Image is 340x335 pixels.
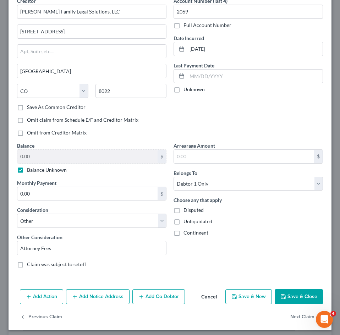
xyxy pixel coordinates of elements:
[174,196,222,204] label: Choose any that apply
[174,170,197,176] span: Belongs To
[20,310,62,325] button: Previous Claim
[174,150,314,163] input: 0.00
[183,207,204,213] span: Disputed
[17,187,158,201] input: 0.00
[174,34,204,42] label: Date Incurred
[196,290,223,304] button: Cancel
[17,234,62,241] label: Other Consideration
[187,42,323,56] input: MM/DD/YYYY
[132,289,185,304] button: Add Co-Debtor
[17,5,166,19] input: Search creditor by name...
[174,142,215,149] label: Arrearage Amount
[275,289,323,304] button: Save & Close
[17,179,56,187] label: Monthly Payment
[183,230,208,236] span: Contingent
[27,104,86,111] label: Save As Common Creditor
[183,218,212,224] span: Unliquidated
[17,142,34,149] label: Balance
[187,70,323,83] input: MM/DD/YYYY
[183,22,231,29] label: Full Account Number
[314,150,323,163] div: $
[66,289,130,304] button: Add Notice Address
[17,64,166,78] input: Enter city...
[17,206,48,214] label: Consideration
[316,311,333,328] iframe: Intercom live chat
[158,150,166,163] div: $
[174,5,323,19] input: XXXX
[17,45,166,58] input: Apt, Suite, etc...
[27,261,86,267] span: Claim was subject to setoff
[183,86,205,93] label: Unknown
[330,311,336,317] span: 4
[27,166,67,174] label: Balance Unknown
[27,130,87,136] span: Omit from Creditor Matrix
[158,187,166,201] div: $
[17,150,158,163] input: 0.00
[95,84,167,98] input: Enter zip...
[17,25,166,38] input: Enter address...
[20,289,63,304] button: Add Action
[290,310,323,325] button: Next Claim
[17,241,166,255] input: Specify...
[225,289,272,304] button: Save & New
[174,62,214,69] label: Last Payment Date
[27,117,138,123] span: Omit claim from Schedule E/F and Creditor Matrix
